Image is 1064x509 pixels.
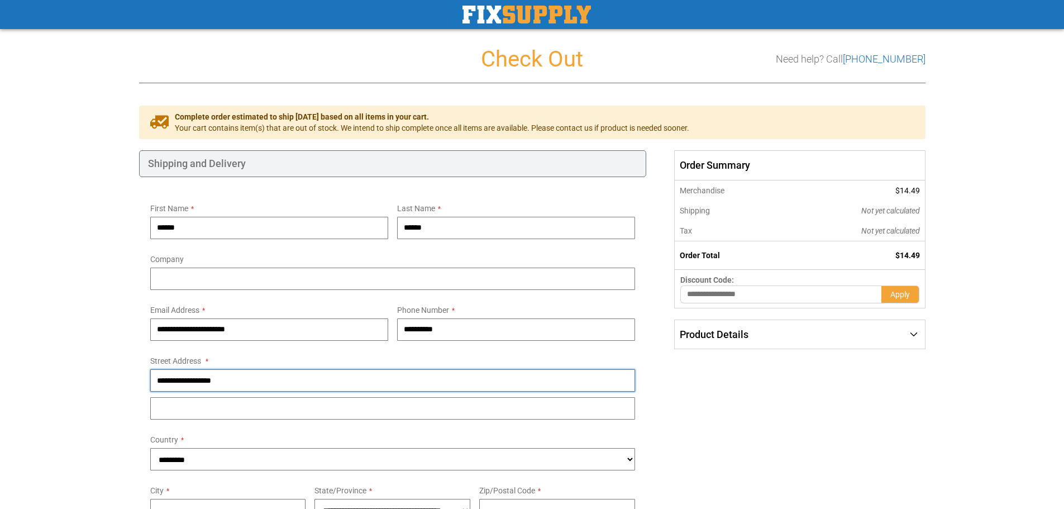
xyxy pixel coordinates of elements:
span: Zip/Postal Code [479,486,535,495]
h3: Need help? Call [776,54,925,65]
span: $14.49 [895,251,920,260]
span: Your cart contains item(s) that are out of stock. We intend to ship complete once all items are a... [175,122,689,134]
span: Street Address [150,356,201,365]
span: Complete order estimated to ship [DATE] based on all items in your cart. [175,111,689,122]
th: Merchandise [675,180,786,201]
span: Product Details [680,329,748,340]
span: $14.49 [895,186,920,195]
img: Fix Industrial Supply [462,6,591,23]
span: Not yet calculated [861,226,920,235]
strong: Order Total [680,251,720,260]
span: Not yet calculated [861,206,920,215]
span: Last Name [397,204,435,213]
button: Apply [881,286,919,303]
th: Tax [675,221,786,241]
span: Email Address [150,306,199,315]
span: First Name [150,204,188,213]
span: Shipping [680,206,710,215]
span: Apply [890,290,910,299]
div: Shipping and Delivery [139,150,647,177]
span: Order Summary [674,150,925,180]
span: Country [150,435,178,444]
span: Discount Code: [680,275,734,284]
span: Company [150,255,184,264]
a: [PHONE_NUMBER] [843,53,925,65]
h1: Check Out [139,47,925,72]
span: Phone Number [397,306,449,315]
span: City [150,486,164,495]
a: store logo [462,6,591,23]
span: State/Province [314,486,366,495]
